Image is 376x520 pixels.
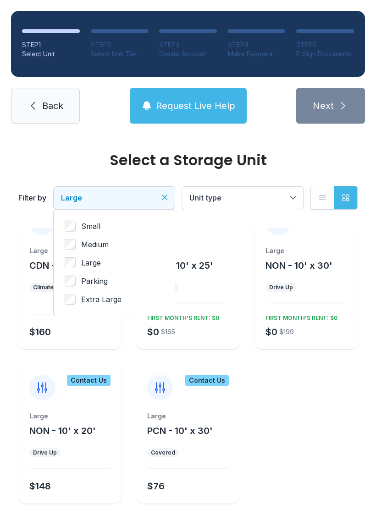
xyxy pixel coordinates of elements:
[29,425,96,436] span: NON - 10' x 20'
[147,246,228,255] div: Large
[189,193,221,202] span: Unit type
[279,327,294,336] div: $199
[151,449,175,456] div: Covered
[147,260,213,271] span: NON - 10' x 25'
[81,257,101,268] span: Large
[228,40,286,49] div: STEP 4
[81,221,100,232] span: Small
[228,49,286,59] div: Make Payment
[160,193,169,202] button: Clear filters
[265,259,332,272] button: NON - 10' x 30'
[144,311,219,322] div: FIRST MONTH’S RENT: $0
[147,480,165,493] div: $76
[65,257,76,268] input: Large
[147,259,213,272] button: NON - 10' x 25'
[265,246,347,255] div: Large
[182,187,303,209] button: Unit type
[22,49,80,59] div: Select Unit
[156,99,235,112] span: Request Live Help
[67,375,111,386] div: Contact Us
[29,424,96,437] button: NON - 10' x 20'
[262,311,337,322] div: FIRST MONTH’S RENT: $0
[33,284,75,291] div: Climate Control
[18,153,358,168] div: Select a Storage Unit
[313,99,334,112] span: Next
[296,49,354,59] div: E-Sign Documents
[65,221,76,232] input: Small
[296,40,354,49] div: STEP 5
[65,239,76,250] input: Medium
[65,294,76,305] input: Extra Large
[147,424,213,437] button: PCN - 10' x 30'
[147,412,228,421] div: Large
[159,40,217,49] div: STEP 3
[185,375,229,386] div: Contact Us
[29,480,51,493] div: $148
[147,325,159,338] div: $0
[29,325,51,338] div: $160
[33,449,57,456] div: Drive Up
[91,49,149,59] div: Select Unit Tier
[42,99,63,112] span: Back
[54,187,175,209] button: Large
[29,246,111,255] div: Large
[65,276,76,287] input: Parking
[269,284,293,291] div: Drive Up
[18,192,46,203] div: Filter by
[159,49,217,59] div: Create Account
[81,276,108,287] span: Parking
[29,260,95,271] span: CDN - 10' x 20'
[29,259,95,272] button: CDN - 10' x 20'
[61,193,82,202] span: Large
[161,327,175,336] div: $165
[147,425,213,436] span: PCN - 10' x 30'
[81,239,109,250] span: Medium
[91,40,149,49] div: STEP 2
[265,325,277,338] div: $0
[29,412,111,421] div: Large
[265,260,332,271] span: NON - 10' x 30'
[81,294,122,305] span: Extra Large
[22,40,80,49] div: STEP 1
